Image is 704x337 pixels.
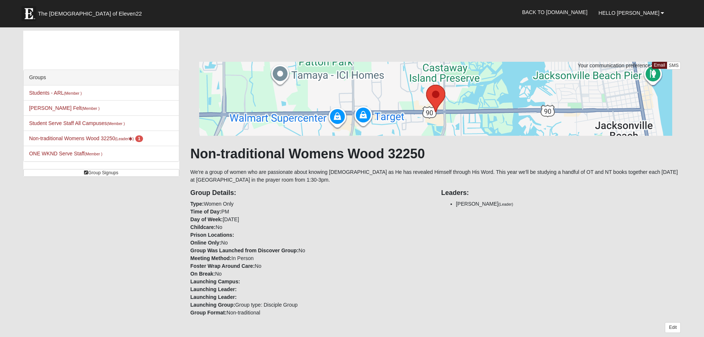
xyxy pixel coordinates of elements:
[665,322,681,333] a: Edit
[24,70,179,85] div: Groups
[190,189,430,197] h4: Group Details:
[38,10,142,17] span: The [DEMOGRAPHIC_DATA] of Eleven22
[667,62,681,70] a: SMS
[578,63,652,68] span: Your communication preference:
[190,247,299,253] strong: Group Was Launched from Discover Group:
[82,106,99,111] small: (Member )
[190,216,223,222] strong: Day of Week:
[593,4,670,22] a: Hello [PERSON_NAME]
[190,294,237,300] strong: Launching Leader:
[29,90,82,96] a: Students - ARL(Member )
[190,310,227,316] strong: Group Format:
[190,263,255,269] strong: Foster Wrap Around Care:
[190,209,221,215] strong: Time of Day:
[652,62,667,69] a: Email
[190,286,237,292] strong: Launching Leader:
[135,135,143,142] span: number of pending members
[190,146,681,162] h1: Non-traditional Womens Wood 32250
[190,255,231,261] strong: Meeting Method:
[115,137,134,141] small: (Leader )
[21,6,36,21] img: Eleven22 logo
[599,10,660,16] span: Hello [PERSON_NAME]
[190,232,234,238] strong: Prison Locations:
[29,120,125,126] a: Student Serve Staff All Campuses(Member )
[29,105,100,111] a: [PERSON_NAME] Felt(Member )
[190,224,215,230] strong: Childcare:
[85,152,102,156] small: (Member )
[107,121,125,126] small: (Member )
[190,271,215,277] strong: On Break:
[190,240,221,246] strong: Online Only:
[29,151,102,156] a: ONE WKND Serve Staff(Member )
[190,302,235,308] strong: Launching Group:
[29,135,143,141] a: Non-traditional Womens Wood 32250(Leader) 1
[190,279,240,284] strong: Launching Campus:
[190,201,204,207] strong: Type:
[441,189,681,197] h4: Leaders:
[185,184,436,317] div: Women Only PM [DATE] No No No In Person No No Group type: Disciple Group Non-traditional
[456,200,681,208] li: [PERSON_NAME]
[18,3,166,21] a: The [DEMOGRAPHIC_DATA] of Eleven22
[23,169,179,177] a: Group Signups
[517,3,593,21] a: Back to [DOMAIN_NAME]
[499,202,513,206] small: (Leader)
[64,91,82,95] small: (Member )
